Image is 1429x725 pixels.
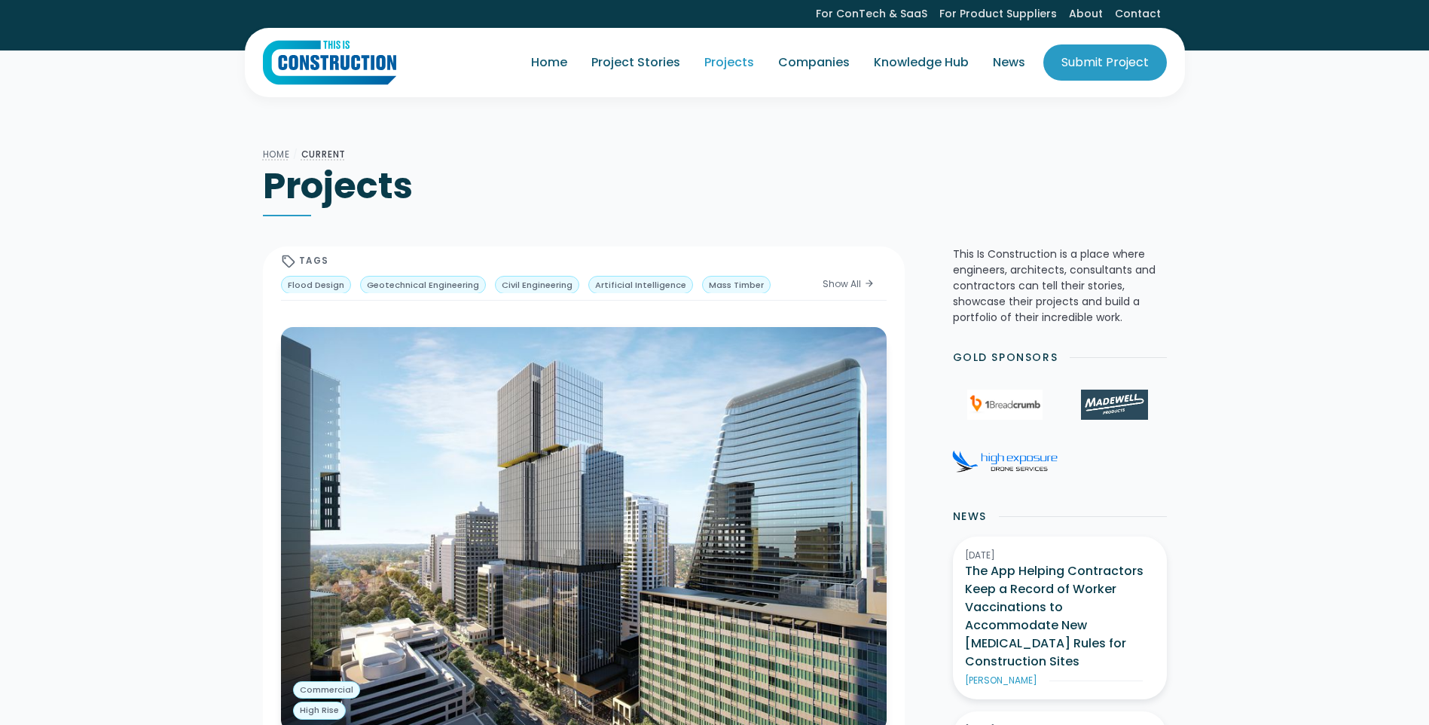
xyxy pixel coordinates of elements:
[263,40,396,85] img: This Is Construction Logo
[290,145,301,164] div: /
[952,450,1058,473] img: High Exposure
[823,277,861,291] div: Show All
[965,674,1037,687] div: [PERSON_NAME]
[709,279,764,292] div: Mass Timber
[519,41,579,84] a: Home
[367,279,479,292] div: Geotechnical Engineering
[981,41,1037,84] a: News
[301,148,347,161] a: Current
[702,276,771,294] a: Mass Timber
[811,275,887,293] a: Show Allarrow_forward
[299,255,329,268] div: Tags
[862,41,981,84] a: Knowledge Hub
[967,390,1043,420] img: 1Breadcrumb
[953,509,987,525] h2: News
[953,537,1167,699] a: [DATE]The App Helping Contractors Keep a Record of Worker Vaccinations to Accommodate New [MEDICA...
[263,164,1167,209] h1: Projects
[588,276,693,294] a: Artificial Intelligence
[579,41,692,84] a: Project Stories
[692,41,766,84] a: Projects
[1043,44,1167,81] a: Submit Project
[263,148,290,161] a: Home
[263,40,396,85] a: home
[864,277,875,292] div: arrow_forward
[1061,54,1149,72] div: Submit Project
[288,279,344,292] div: Flood Design
[281,254,296,269] div: sell
[953,350,1058,366] h2: Gold Sponsors
[495,276,579,294] a: Civil Engineering
[360,276,486,294] a: Geotechnical Engineering
[953,246,1167,326] p: This Is Construction is a place where engineers, architects, consultants and contractors can tell...
[965,549,1155,562] div: [DATE]
[293,702,346,720] a: High Rise
[595,279,686,292] div: Artificial Intelligence
[965,562,1155,671] h3: The App Helping Contractors Keep a Record of Worker Vaccinations to Accommodate New [MEDICAL_DATA...
[281,276,351,294] a: Flood Design
[766,41,862,84] a: Companies
[502,279,573,292] div: Civil Engineering
[293,681,360,699] a: Commercial
[1081,390,1147,420] img: Madewell Products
